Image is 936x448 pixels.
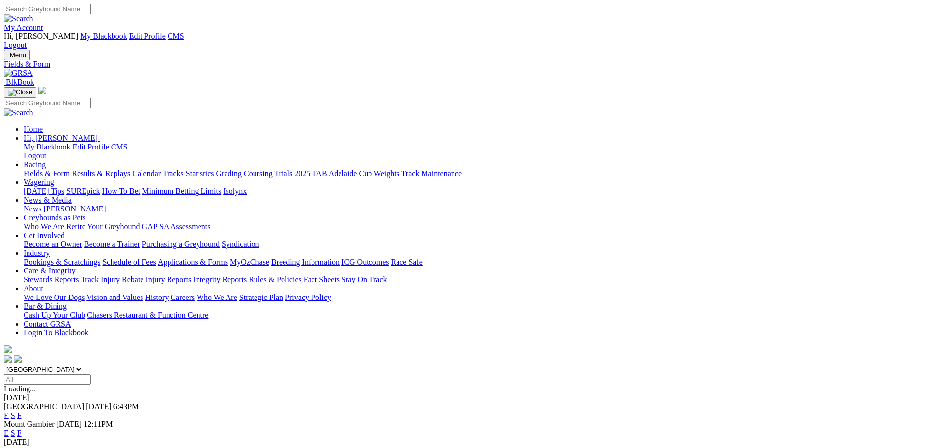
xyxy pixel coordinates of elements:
[8,89,32,96] img: Close
[285,293,331,301] a: Privacy Policy
[38,87,46,94] img: logo-grsa-white.png
[24,275,932,284] div: Care & Integrity
[4,98,91,108] input: Search
[24,213,85,222] a: Greyhounds as Pets
[6,78,34,86] span: BlkBook
[4,402,84,411] span: [GEOGRAPHIC_DATA]
[341,258,389,266] a: ICG Outcomes
[102,187,141,195] a: How To Bet
[4,355,12,363] img: facebook.svg
[86,293,143,301] a: Vision and Values
[24,143,932,160] div: Hi, [PERSON_NAME]
[80,32,127,40] a: My Blackbook
[4,374,91,385] input: Select date
[186,169,214,178] a: Statistics
[24,311,932,320] div: Bar & Dining
[24,249,50,257] a: Industry
[24,275,79,284] a: Stewards Reports
[24,293,85,301] a: We Love Our Dogs
[391,258,422,266] a: Race Safe
[24,134,100,142] a: Hi, [PERSON_NAME]
[193,275,247,284] a: Integrity Reports
[24,205,41,213] a: News
[66,222,140,231] a: Retire Your Greyhound
[4,78,34,86] a: BlkBook
[24,134,98,142] span: Hi, [PERSON_NAME]
[24,258,932,267] div: Industry
[24,320,71,328] a: Contact GRSA
[222,240,259,248] a: Syndication
[24,160,46,169] a: Racing
[24,240,82,248] a: Become an Owner
[24,231,65,239] a: Get Involved
[24,187,64,195] a: [DATE] Tips
[4,41,27,49] a: Logout
[24,284,43,293] a: About
[24,258,100,266] a: Bookings & Scratchings
[24,329,88,337] a: Login To Blackbook
[24,143,71,151] a: My Blackbook
[113,402,139,411] span: 6:43PM
[24,267,76,275] a: Care & Integrity
[223,187,247,195] a: Isolynx
[24,169,70,178] a: Fields & Form
[249,275,302,284] a: Rules & Policies
[81,275,143,284] a: Track Injury Rebate
[4,50,30,60] button: Toggle navigation
[129,32,166,40] a: Edit Profile
[304,275,340,284] a: Fact Sheets
[24,293,932,302] div: About
[341,275,387,284] a: Stay On Track
[4,411,9,419] a: E
[24,311,85,319] a: Cash Up Your Club
[271,258,340,266] a: Breeding Information
[244,169,273,178] a: Coursing
[142,222,211,231] a: GAP SA Assessments
[4,393,932,402] div: [DATE]
[24,205,932,213] div: News & Media
[43,205,106,213] a: [PERSON_NAME]
[4,385,36,393] span: Loading...
[142,240,220,248] a: Purchasing a Greyhound
[4,108,33,117] img: Search
[10,51,26,59] span: Menu
[4,14,33,23] img: Search
[17,411,22,419] a: F
[17,429,22,437] a: F
[14,355,22,363] img: twitter.svg
[4,429,9,437] a: E
[142,187,221,195] a: Minimum Betting Limits
[24,302,67,310] a: Bar & Dining
[111,143,128,151] a: CMS
[24,169,932,178] div: Racing
[24,187,932,196] div: Wagering
[4,438,932,447] div: [DATE]
[163,169,184,178] a: Tracks
[4,32,78,40] span: Hi, [PERSON_NAME]
[11,411,15,419] a: S
[4,4,91,14] input: Search
[145,275,191,284] a: Injury Reports
[57,420,82,428] span: [DATE]
[145,293,169,301] a: History
[86,402,112,411] span: [DATE]
[24,151,46,160] a: Logout
[4,420,55,428] span: Mount Gambier
[102,258,156,266] a: Schedule of Fees
[239,293,283,301] a: Strategic Plan
[73,143,109,151] a: Edit Profile
[158,258,228,266] a: Applications & Forms
[401,169,462,178] a: Track Maintenance
[4,87,36,98] button: Toggle navigation
[24,196,72,204] a: News & Media
[170,293,195,301] a: Careers
[168,32,184,40] a: CMS
[24,222,64,231] a: Who We Are
[24,178,54,186] a: Wagering
[24,222,932,231] div: Greyhounds as Pets
[132,169,161,178] a: Calendar
[72,169,130,178] a: Results & Replays
[4,69,33,78] img: GRSA
[4,23,43,31] a: My Account
[374,169,399,178] a: Weights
